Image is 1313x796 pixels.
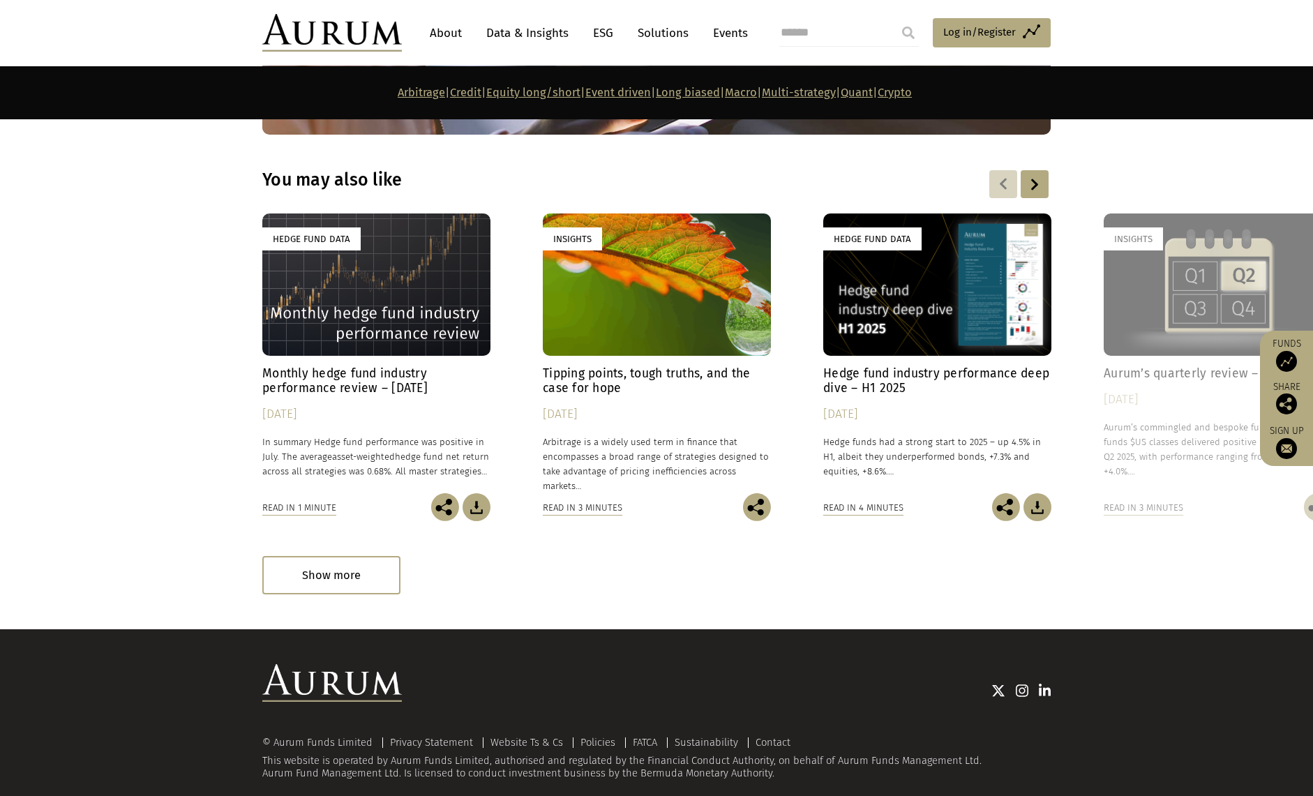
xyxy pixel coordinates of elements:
[1276,351,1297,372] img: Access Funds
[580,736,615,749] a: Policies
[262,14,402,52] img: Aurum
[262,435,490,479] p: In summary Hedge fund performance was positive in July. The average hedge fund net return across ...
[823,435,1051,479] p: Hedge funds had a strong start to 2025 – up 4.5% in H1, albeit they underperformed bonds, +7.3% a...
[1267,425,1306,459] a: Sign up
[486,86,580,99] a: Equity long/short
[262,500,336,516] div: Read in 1 minute
[398,86,445,99] a: Arbitrage
[706,20,748,46] a: Events
[633,736,657,749] a: FATCA
[262,227,361,250] div: Hedge Fund Data
[262,213,490,493] a: Hedge Fund Data Monthly hedge fund industry performance review – [DATE] [DATE] In summary Hedge f...
[390,736,473,749] a: Privacy Statement
[631,20,696,46] a: Solutions
[1023,493,1051,521] img: Download Article
[262,737,380,748] div: © Aurum Funds Limited
[823,405,1051,424] div: [DATE]
[1276,438,1297,459] img: Sign up to our newsletter
[656,86,720,99] a: Long biased
[725,86,757,99] a: Macro
[991,684,1005,698] img: Twitter icon
[943,24,1016,40] span: Log in/Register
[823,227,922,250] div: Hedge Fund Data
[743,493,771,521] img: Share this post
[543,435,771,494] p: Arbitrage is a widely used term in finance that encompasses a broad range of strategies designed ...
[1267,338,1306,372] a: Funds
[262,737,1051,779] div: This website is operated by Aurum Funds Limited, authorised and regulated by the Financial Conduc...
[463,493,490,521] img: Download Article
[992,493,1020,521] img: Share this post
[1104,500,1183,516] div: Read in 3 minutes
[490,736,563,749] a: Website Ts & Cs
[398,86,912,99] strong: | | | | | | | |
[586,20,620,46] a: ESG
[1267,382,1306,414] div: Share
[1276,393,1297,414] img: Share this post
[823,366,1051,396] h4: Hedge fund industry performance deep dive – H1 2025
[543,500,622,516] div: Read in 3 minutes
[262,366,490,396] h4: Monthly hedge fund industry performance review – [DATE]
[423,20,469,46] a: About
[878,86,912,99] a: Crypto
[841,86,873,99] a: Quant
[332,451,395,462] span: asset-weighted
[543,213,771,493] a: Insights Tipping points, tough truths, and the case for hope [DATE] Arbitrage is a widely used te...
[262,664,402,702] img: Aurum Logo
[543,405,771,424] div: [DATE]
[1104,227,1163,250] div: Insights
[1016,684,1028,698] img: Instagram icon
[675,736,738,749] a: Sustainability
[543,227,602,250] div: Insights
[262,405,490,424] div: [DATE]
[823,213,1051,493] a: Hedge Fund Data Hedge fund industry performance deep dive – H1 2025 [DATE] Hedge funds had a stro...
[894,19,922,47] input: Submit
[823,500,903,516] div: Read in 4 minutes
[450,86,481,99] a: Credit
[762,86,836,99] a: Multi-strategy
[1039,684,1051,698] img: Linkedin icon
[431,493,459,521] img: Share this post
[262,170,871,190] h3: You may also like
[933,18,1051,47] a: Log in/Register
[585,86,651,99] a: Event driven
[756,736,790,749] a: Contact
[479,20,576,46] a: Data & Insights
[262,556,400,594] div: Show more
[543,366,771,396] h4: Tipping points, tough truths, and the case for hope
